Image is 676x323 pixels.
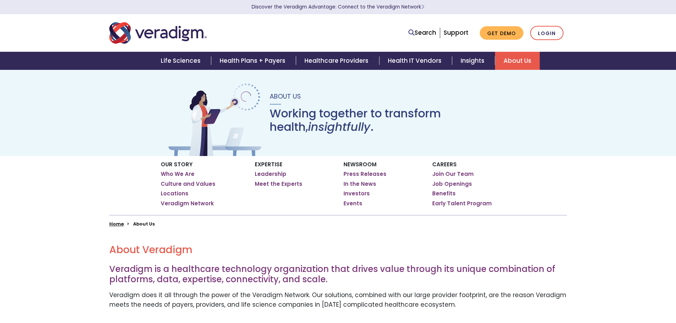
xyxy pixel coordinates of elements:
[432,180,472,188] a: Job Openings
[495,52,540,70] a: About Us
[152,52,211,70] a: Life Sciences
[161,180,215,188] a: Culture and Values
[408,28,436,38] a: Search
[344,200,362,207] a: Events
[296,52,379,70] a: Healthcare Providers
[161,171,194,178] a: Who We Are
[161,200,214,207] a: Veradigm Network
[252,4,424,10] a: Discover the Veradigm Advantage: Connect to the Veradigm NetworkLearn More
[480,26,523,40] a: Get Demo
[109,221,124,227] a: Home
[255,171,286,178] a: Leadership
[109,290,567,310] p: Veradigm does it all through the power of the Veradigm Network. Our solutions, combined with our ...
[161,190,188,197] a: Locations
[109,264,567,285] h3: Veradigm is a healthcare technology organization that drives value through its unique combination...
[379,52,452,70] a: Health IT Vendors
[344,180,376,188] a: In the News
[109,244,567,256] h2: About Veradigm
[270,92,301,101] span: About Us
[211,52,296,70] a: Health Plans + Payers
[255,180,302,188] a: Meet the Experts
[109,21,207,45] img: Veradigm logo
[452,52,495,70] a: Insights
[432,200,492,207] a: Early Talent Program
[432,190,456,197] a: Benefits
[344,171,386,178] a: Press Releases
[444,28,468,37] a: Support
[421,4,424,10] span: Learn More
[344,190,370,197] a: Investors
[530,26,564,40] a: Login
[270,107,510,134] h1: Working together to transform health, .
[308,119,370,135] em: insightfully
[432,171,474,178] a: Join Our Team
